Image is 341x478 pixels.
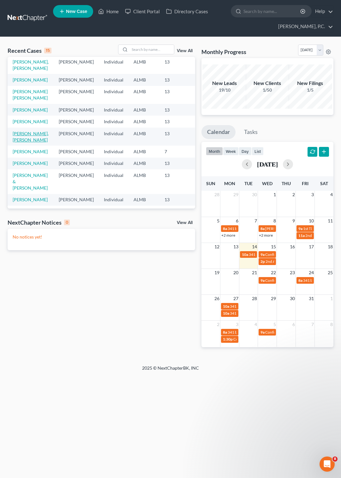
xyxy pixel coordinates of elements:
td: Individual [99,74,129,86]
span: 1 [273,191,277,198]
td: 24-30509 [191,194,221,206]
span: 29 [233,191,239,198]
span: 30 [289,295,296,302]
h2: [DATE] [257,161,278,167]
td: ALMB [129,128,159,146]
span: 10 [308,217,314,225]
span: 7 [254,217,258,225]
span: 23 [289,269,296,276]
span: 20 [233,269,239,276]
td: ALMB [129,56,159,74]
span: Sat [320,181,328,186]
td: [PERSON_NAME] [54,128,99,146]
span: Sun [206,181,215,186]
td: [PERSON_NAME] [54,169,99,194]
a: +2 more [221,233,235,238]
td: Individual [99,206,129,217]
span: Confirmation Hearing [265,330,302,335]
td: [PERSON_NAME] [54,74,99,86]
td: Individual [99,128,129,146]
a: Help [312,6,333,17]
td: 25-32190 [191,56,221,74]
button: day [239,147,252,155]
td: 13 [159,104,191,116]
td: 13 [159,128,191,146]
div: NextChapter Notices [8,219,70,226]
td: 25-32333 [191,146,221,157]
td: 13 [159,116,191,127]
span: 15 [270,243,277,251]
td: ALMB [129,146,159,157]
span: 29 [270,295,277,302]
span: 9 [292,217,296,225]
button: list [252,147,264,155]
td: [PERSON_NAME] [54,158,99,169]
p: No notices yet! [13,234,190,240]
span: 8 [332,457,338,462]
span: Tue [244,181,253,186]
a: [PERSON_NAME] [13,149,48,154]
span: Fri [302,181,308,186]
td: ALMB [129,158,159,169]
span: 8 [273,217,277,225]
span: Cont 341 [PERSON_NAME] [233,337,279,342]
td: ALMB [129,74,159,86]
div: 1/50 [245,87,290,93]
span: 11 [327,217,333,225]
a: [PERSON_NAME] [13,77,48,82]
span: 4 [254,321,258,328]
span: 8 [330,321,333,328]
span: 9a [298,226,302,231]
span: 28 [214,191,220,198]
a: View All [177,49,193,53]
span: 2 [216,321,220,328]
td: ALMB [129,206,159,217]
input: Search by name... [243,5,301,17]
span: 17 [308,243,314,251]
td: 13 [159,74,191,86]
td: 13 [159,194,191,206]
span: 3 [311,191,314,198]
td: 25-32275 [191,116,221,127]
div: New Leads [202,80,247,87]
td: Individual [99,116,129,127]
span: 22 [270,269,277,276]
td: 13 [159,86,191,104]
td: [PERSON_NAME] [54,206,99,217]
span: 11a [298,233,305,238]
button: week [223,147,239,155]
span: 21 [251,269,258,276]
td: 25-31866 [191,104,221,116]
span: 341 by Zoom [249,252,271,257]
td: [PERSON_NAME] [54,104,99,116]
span: [PERSON_NAME] - 1st Time [265,226,311,231]
td: Individual [99,104,129,116]
span: 30 [251,191,258,198]
td: [PERSON_NAME] [54,146,99,157]
span: 10a [223,304,229,309]
td: [PERSON_NAME] [54,194,99,206]
span: 2nd Appt [305,233,321,238]
a: +2 more [259,233,273,238]
td: 25-32412 [191,74,221,86]
span: 4 [330,191,333,198]
span: 2 [292,191,296,198]
td: [PERSON_NAME] [54,56,99,74]
span: 13 [233,243,239,251]
a: [PERSON_NAME] [13,160,48,166]
td: ALMB [129,169,159,194]
td: Individual [99,56,129,74]
a: Client Portal [122,6,163,17]
span: 8a [223,226,227,231]
span: New Case [66,9,87,14]
div: New Filings [288,80,332,87]
h3: Monthly Progress [201,48,246,56]
td: Individual [99,146,129,157]
span: 1 [330,295,333,302]
td: [PERSON_NAME] [54,116,99,127]
a: [PERSON_NAME] [13,107,48,112]
div: New Clients [245,80,290,87]
span: 5 [216,217,220,225]
span: 341 by Zoom [230,304,252,309]
a: View All [177,221,193,225]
